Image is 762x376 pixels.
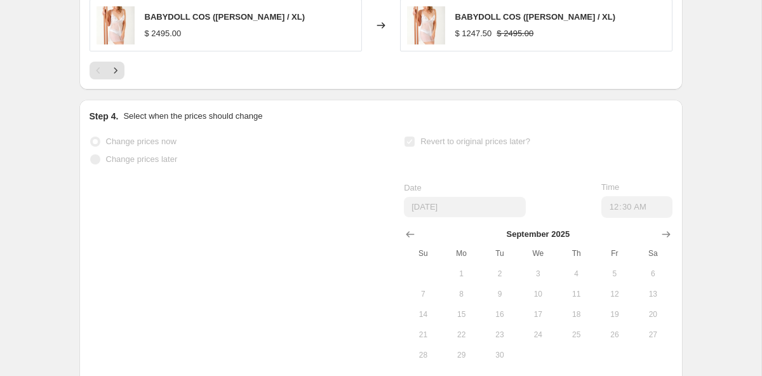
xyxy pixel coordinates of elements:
span: BABYDOLL COS ([PERSON_NAME] / XL) [455,12,616,22]
span: 22 [448,330,476,340]
button: Sunday September 14 2025 [404,304,442,325]
button: Monday September 15 2025 [443,304,481,325]
button: Show previous month, August 2025 [401,225,419,243]
span: 14 [409,309,437,319]
span: 24 [524,330,552,340]
button: Wednesday September 10 2025 [519,284,557,304]
h2: Step 4. [90,110,119,123]
span: 30 [486,350,514,360]
button: Thursday September 25 2025 [557,325,595,345]
button: Wednesday September 17 2025 [519,304,557,325]
span: 4 [562,269,590,279]
button: Saturday September 6 2025 [634,264,672,284]
span: 1 [448,269,476,279]
th: Sunday [404,243,442,264]
span: 10 [524,289,552,299]
button: Thursday September 18 2025 [557,304,595,325]
span: 12 [601,289,629,299]
span: We [524,248,552,258]
button: Sunday September 7 2025 [404,284,442,304]
span: Date [404,183,421,192]
button: Wednesday September 24 2025 [519,325,557,345]
button: Tuesday September 9 2025 [481,284,519,304]
img: Capturadepantalla2022-10-28ala_s_5.32.27p.m._80x.png [407,6,445,44]
button: Thursday September 11 2025 [557,284,595,304]
button: Saturday September 13 2025 [634,284,672,304]
button: Sunday September 21 2025 [404,325,442,345]
button: Wednesday September 3 2025 [519,264,557,284]
span: 19 [601,309,629,319]
button: Friday September 19 2025 [596,304,634,325]
span: 5 [601,269,629,279]
span: 8 [448,289,476,299]
button: Monday September 29 2025 [443,345,481,365]
span: 3 [524,269,552,279]
button: Friday September 5 2025 [596,264,634,284]
th: Thursday [557,243,595,264]
span: 17 [524,309,552,319]
button: Tuesday September 30 2025 [481,345,519,365]
span: 15 [448,309,476,319]
button: Thursday September 4 2025 [557,264,595,284]
button: Saturday September 27 2025 [634,325,672,345]
span: 25 [562,330,590,340]
span: 23 [486,330,514,340]
span: Mo [448,248,476,258]
span: 21 [409,330,437,340]
span: 9 [486,289,514,299]
span: 29 [448,350,476,360]
button: Monday September 8 2025 [443,284,481,304]
button: Saturday September 20 2025 [634,304,672,325]
p: Select when the prices should change [123,110,262,123]
button: Monday September 1 2025 [443,264,481,284]
span: Tu [486,248,514,258]
span: BABYDOLL COS ([PERSON_NAME] / XL) [145,12,305,22]
img: Capturadepantalla2022-10-28ala_s_5.32.27p.m._80x.png [97,6,135,44]
nav: Pagination [90,62,124,79]
span: $ 1247.50 [455,29,492,38]
button: Tuesday September 16 2025 [481,304,519,325]
button: Tuesday September 23 2025 [481,325,519,345]
span: Change prices later [106,154,178,164]
span: 2 [486,269,514,279]
span: Revert to original prices later? [420,137,530,146]
th: Saturday [634,243,672,264]
span: 27 [639,330,667,340]
button: Monday September 22 2025 [443,325,481,345]
button: Next [107,62,124,79]
span: Th [562,248,590,258]
span: $ 2495.00 [145,29,182,38]
th: Friday [596,243,634,264]
th: Monday [443,243,481,264]
span: Sa [639,248,667,258]
span: Fr [601,248,629,258]
th: Wednesday [519,243,557,264]
th: Tuesday [481,243,519,264]
button: Sunday September 28 2025 [404,345,442,365]
span: 6 [639,269,667,279]
span: Change prices now [106,137,177,146]
span: 11 [562,289,590,299]
button: Friday September 26 2025 [596,325,634,345]
input: 8/22/2025 [404,197,526,217]
span: 28 [409,350,437,360]
span: 18 [562,309,590,319]
input: 12:00 [601,196,672,218]
span: Su [409,248,437,258]
span: 16 [486,309,514,319]
span: 20 [639,309,667,319]
span: 7 [409,289,437,299]
span: Time [601,182,619,192]
button: Friday September 12 2025 [596,284,634,304]
span: 13 [639,289,667,299]
button: Show next month, October 2025 [657,225,675,243]
button: Tuesday September 2 2025 [481,264,519,284]
span: 26 [601,330,629,340]
span: $ 2495.00 [497,29,533,38]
